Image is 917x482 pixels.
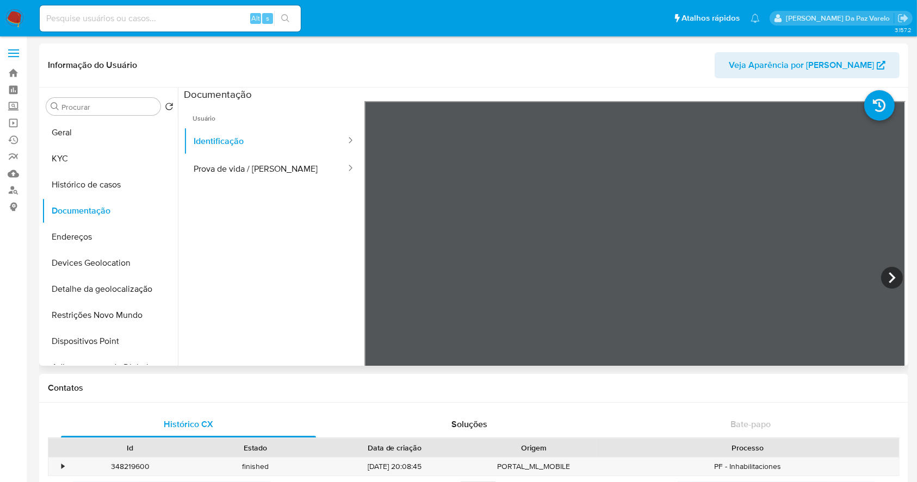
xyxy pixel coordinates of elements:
[164,418,213,430] span: Histórico CX
[42,276,178,302] button: Detalhe da geolocalização
[61,461,64,472] div: •
[51,102,59,111] button: Procurar
[42,198,178,224] button: Documentação
[42,120,178,146] button: Geral
[40,11,301,26] input: Pesquise usuários ou casos...
[479,442,589,453] div: Origem
[274,11,296,26] button: search-icon
[42,250,178,276] button: Devices Geolocation
[48,60,137,71] h1: Informação do Usuário
[604,442,891,453] div: Processo
[42,172,178,198] button: Histórico de casos
[730,418,771,430] span: Bate-papo
[67,458,193,475] div: 348219600
[318,458,471,475] div: [DATE] 20:08:45
[681,12,740,24] span: Atalhos rápidos
[165,102,174,114] button: Retornar ao pedido padrão
[42,302,178,328] button: Restrições Novo Mundo
[597,458,899,475] div: PF - Inhabilitaciones
[201,442,311,453] div: Estado
[42,224,178,250] button: Endereços
[48,383,900,393] h1: Contatos
[42,146,178,172] button: KYC
[61,102,156,112] input: Procurar
[786,13,894,23] p: patricia.varelo@mercadopago.com.br
[751,14,760,23] a: Notificações
[42,328,178,354] button: Dispositivos Point
[266,13,269,23] span: s
[897,12,909,24] a: Sair
[193,458,319,475] div: finished
[451,418,487,430] span: Soluções
[75,442,185,453] div: Id
[326,442,463,453] div: Data de criação
[715,52,900,78] button: Veja Aparência por [PERSON_NAME]
[42,354,178,380] button: Adiantamentos de Dinheiro
[251,13,260,23] span: Alt
[471,458,597,475] div: PORTAL_ML_MOBILE
[729,52,874,78] span: Veja Aparência por [PERSON_NAME]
